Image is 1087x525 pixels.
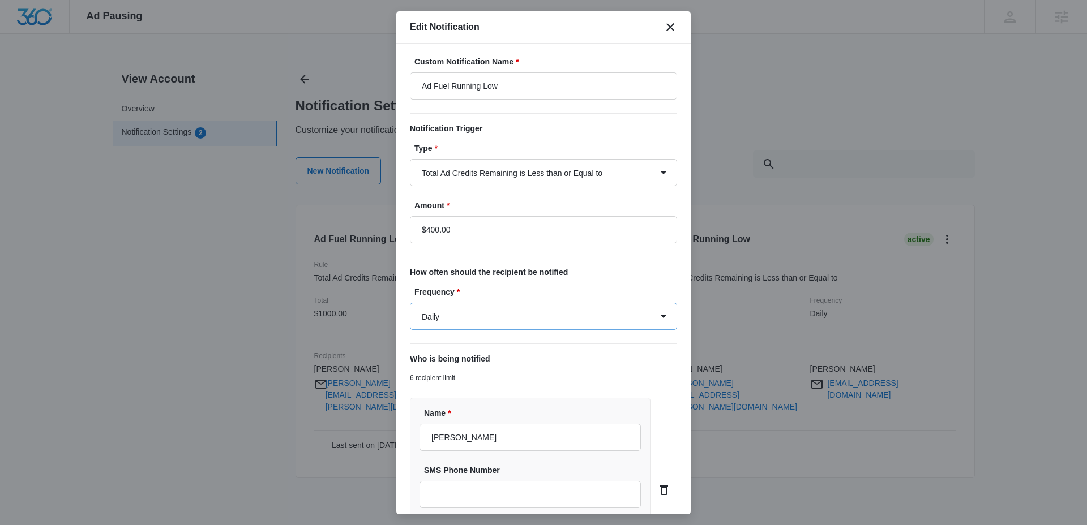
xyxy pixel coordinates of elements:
label: Amount [414,200,682,212]
label: Custom Notification Name [414,56,682,68]
p: Notification Trigger [410,123,677,135]
label: Type [414,143,682,154]
label: SMS Phone Number [424,464,645,476]
button: card.dropdown.delete [655,481,673,499]
p: How often should the recipient be notified [410,266,677,278]
h1: Edit Notification [410,20,480,34]
p: Who is being notified [410,353,677,365]
p: 6 recipient limit [410,373,677,383]
button: close [664,20,677,34]
label: Name [424,407,645,419]
label: Frequency [414,286,682,298]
